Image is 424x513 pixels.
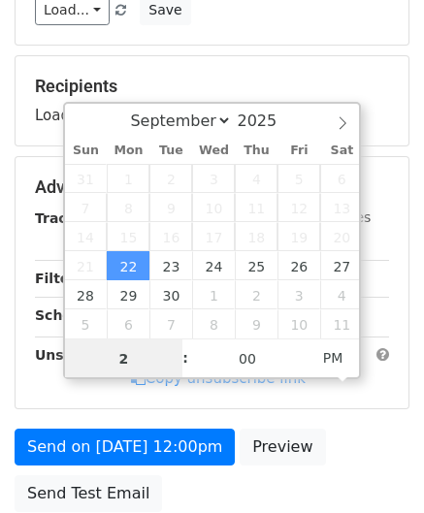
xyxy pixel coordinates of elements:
[327,420,424,513] iframe: Chat Widget
[192,280,235,309] span: October 1, 2025
[35,176,389,198] h5: Advanced
[15,475,162,512] a: Send Test Email
[192,144,235,157] span: Wed
[149,193,192,222] span: September 9, 2025
[35,210,100,226] strong: Tracking
[277,251,320,280] span: September 26, 2025
[149,144,192,157] span: Tue
[65,309,108,338] span: October 5, 2025
[65,222,108,251] span: September 14, 2025
[277,144,320,157] span: Fri
[277,280,320,309] span: October 3, 2025
[235,164,277,193] span: September 4, 2025
[131,369,306,387] a: Copy unsubscribe link
[65,164,108,193] span: August 31, 2025
[232,112,302,130] input: Year
[65,339,183,378] input: Hour
[107,164,149,193] span: September 1, 2025
[35,271,84,286] strong: Filters
[320,280,363,309] span: October 4, 2025
[192,164,235,193] span: September 3, 2025
[149,280,192,309] span: September 30, 2025
[320,144,363,157] span: Sat
[149,222,192,251] span: September 16, 2025
[107,251,149,280] span: September 22, 2025
[35,76,389,126] div: Loading...
[149,309,192,338] span: October 7, 2025
[320,222,363,251] span: September 20, 2025
[240,429,325,465] a: Preview
[320,251,363,280] span: September 27, 2025
[307,338,360,377] span: Click to toggle
[182,338,188,377] span: :
[107,193,149,222] span: September 8, 2025
[35,76,389,97] h5: Recipients
[235,309,277,338] span: October 9, 2025
[320,193,363,222] span: September 13, 2025
[65,251,108,280] span: September 21, 2025
[235,193,277,222] span: September 11, 2025
[235,222,277,251] span: September 18, 2025
[277,193,320,222] span: September 12, 2025
[35,307,105,323] strong: Schedule
[235,280,277,309] span: October 2, 2025
[35,347,130,363] strong: Unsubscribe
[107,222,149,251] span: September 15, 2025
[277,222,320,251] span: September 19, 2025
[149,164,192,193] span: September 2, 2025
[277,309,320,338] span: October 10, 2025
[320,309,363,338] span: October 11, 2025
[192,193,235,222] span: September 10, 2025
[320,164,363,193] span: September 6, 2025
[107,280,149,309] span: September 29, 2025
[235,144,277,157] span: Thu
[107,309,149,338] span: October 6, 2025
[149,251,192,280] span: September 23, 2025
[65,144,108,157] span: Sun
[192,309,235,338] span: October 8, 2025
[107,144,149,157] span: Mon
[235,251,277,280] span: September 25, 2025
[277,164,320,193] span: September 5, 2025
[65,193,108,222] span: September 7, 2025
[188,339,307,378] input: Minute
[192,251,235,280] span: September 24, 2025
[15,429,235,465] a: Send on [DATE] 12:00pm
[65,280,108,309] span: September 28, 2025
[192,222,235,251] span: September 17, 2025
